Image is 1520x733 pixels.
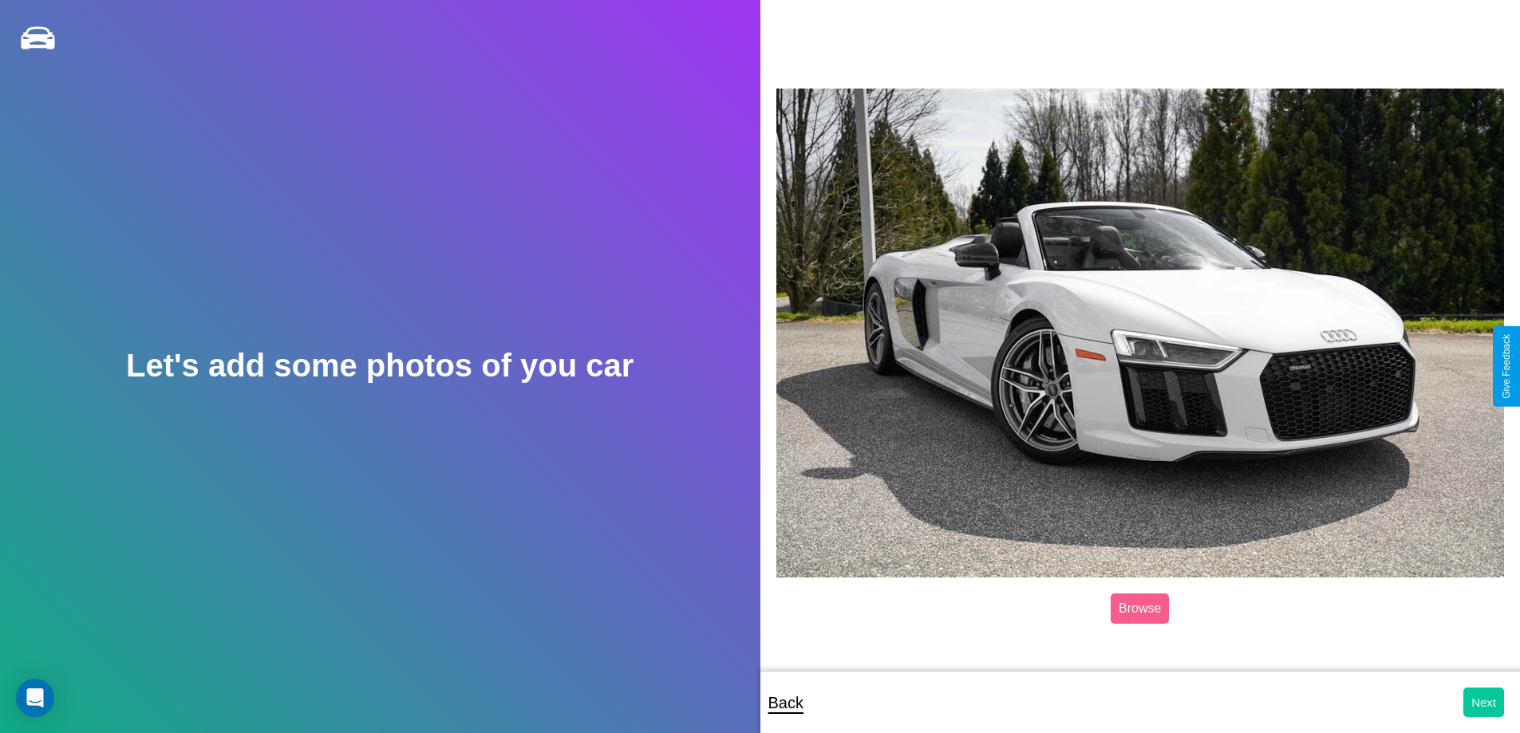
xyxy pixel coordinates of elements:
[1501,334,1512,399] div: Give Feedback
[776,89,1505,577] img: posted
[16,679,54,717] div: Open Intercom Messenger
[126,348,634,384] h2: Let's add some photos of you car
[1463,688,1504,717] button: Next
[1111,593,1169,624] label: Browse
[768,688,803,717] p: Back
